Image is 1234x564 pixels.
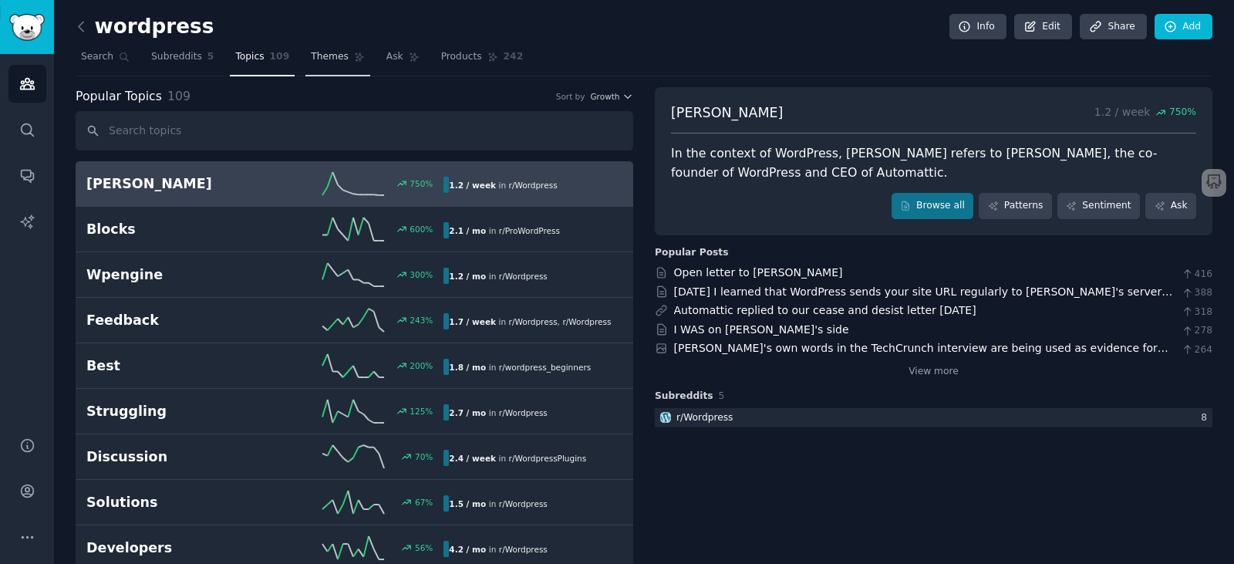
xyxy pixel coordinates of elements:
[76,389,633,434] a: Struggling125%2.7 / moin r/Wordpress
[76,343,633,389] a: Best200%1.8 / moin r/wordpress_beginners
[76,207,633,252] a: Blocks600%2.1 / moin r/ProWordPress
[305,45,370,76] a: Themes
[410,406,433,417] div: 125 %
[449,545,486,554] b: 4.2 / mo
[509,317,558,326] span: r/ Wordpress
[449,317,496,326] b: 1.7 / week
[449,272,486,281] b: 1.2 / mo
[671,144,1196,182] div: In the context of WordPress, [PERSON_NAME] refers to [PERSON_NAME], the co-founder of WordPress a...
[892,193,974,219] a: Browse all
[76,111,633,150] input: Search topics
[381,45,425,76] a: Ask
[674,342,1168,370] a: [PERSON_NAME]'s own words in the TechCrunch interview are being used as evidence for the prelimin...
[499,408,548,417] span: r/ Wordpress
[86,539,265,558] h2: Developers
[86,311,265,330] h2: Feedback
[1181,343,1212,357] span: 264
[449,363,486,372] b: 1.8 / mo
[415,451,433,462] div: 70 %
[81,50,113,64] span: Search
[674,266,843,279] a: Open letter to [PERSON_NAME]
[1181,268,1212,282] span: 416
[443,495,552,512] div: in
[76,161,633,207] a: [PERSON_NAME]750%1.2 / weekin r/Wordpress
[449,454,496,463] b: 2.4 / week
[1014,14,1072,40] a: Edit
[676,411,733,425] div: r/ Wordpress
[207,50,214,64] span: 5
[86,447,265,467] h2: Discussion
[499,545,548,554] span: r/ Wordpress
[235,50,264,64] span: Topics
[86,356,265,376] h2: Best
[76,87,162,106] span: Popular Topics
[311,50,349,64] span: Themes
[1094,103,1196,123] p: 1.2 / week
[949,14,1006,40] a: Info
[1181,324,1212,338] span: 278
[410,315,433,326] div: 243 %
[86,174,265,194] h2: [PERSON_NAME]
[86,402,265,421] h2: Struggling
[674,285,1173,330] a: [DATE] I learned that WordPress sends your site URL regularly to [PERSON_NAME]'s servers ([DOMAIN...
[443,222,565,238] div: in
[719,390,725,401] span: 5
[499,499,548,508] span: r/ Wordpress
[558,317,560,326] span: ,
[499,363,591,372] span: r/ wordpress_beginners
[443,541,552,557] div: in
[386,50,403,64] span: Ask
[76,434,633,480] a: Discussion70%2.4 / weekin r/WordpressPlugins
[76,45,135,76] a: Search
[655,246,729,260] div: Popular Posts
[86,265,265,285] h2: Wpengine
[76,252,633,298] a: Wpengine300%1.2 / moin r/Wordpress
[499,226,560,235] span: r/ ProWordPress
[86,493,265,512] h2: Solutions
[76,15,214,39] h2: wordpress
[671,103,783,123] span: [PERSON_NAME]
[86,220,265,239] h2: Blocks
[1201,411,1212,425] div: 8
[443,268,552,284] div: in
[674,323,849,336] a: I WAS on [PERSON_NAME]'s side
[449,181,496,190] b: 1.2 / week
[167,89,190,103] span: 109
[1181,286,1212,300] span: 388
[1155,14,1212,40] a: Add
[443,359,596,375] div: in
[449,499,486,508] b: 1.5 / mo
[449,226,486,235] b: 2.1 / mo
[504,50,524,64] span: 242
[146,45,219,76] a: Subreddits5
[443,177,562,193] div: in
[410,269,433,280] div: 300 %
[443,404,552,420] div: in
[76,298,633,343] a: Feedback243%1.7 / weekin r/Wordpress,r/WordpressPlugins
[590,91,619,102] span: Growth
[415,542,433,553] div: 56 %
[443,450,592,466] div: in
[1080,14,1146,40] a: Share
[590,91,633,102] button: Growth
[1145,193,1196,219] a: Ask
[441,50,482,64] span: Products
[151,50,202,64] span: Subreddits
[509,454,587,463] span: r/ WordpressPlugins
[509,181,558,190] span: r/ Wordpress
[436,45,528,76] a: Products242
[655,390,713,404] span: Subreddits
[655,408,1212,427] a: Wordpressr/Wordpress8
[1057,193,1140,219] a: Sentiment
[230,45,295,76] a: Topics109
[415,497,433,508] div: 67 %
[449,408,486,417] b: 2.7 / mo
[270,50,290,64] span: 109
[660,412,671,423] img: Wordpress
[410,224,433,235] div: 600 %
[556,91,585,102] div: Sort by
[410,360,433,371] div: 200 %
[562,317,640,326] span: r/ WordpressPlugins
[1181,306,1212,319] span: 318
[1169,106,1196,120] span: 750 %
